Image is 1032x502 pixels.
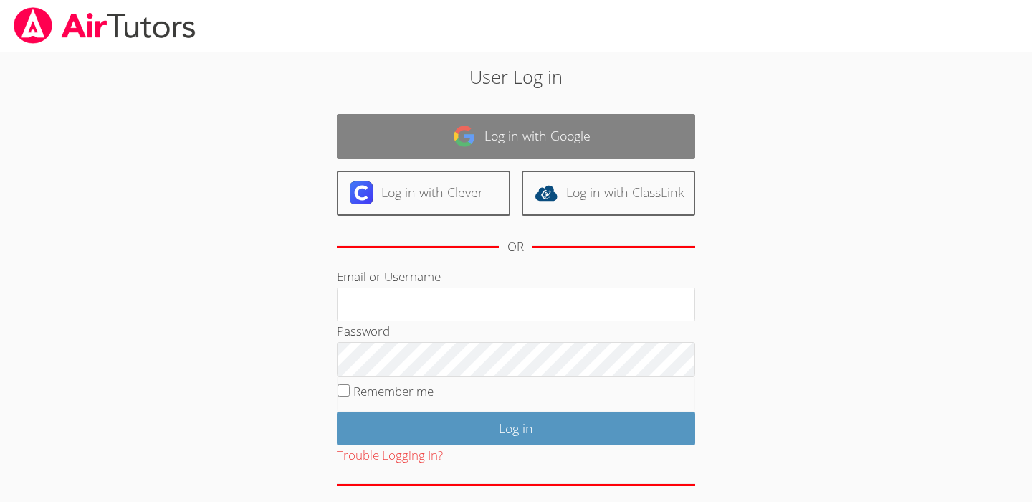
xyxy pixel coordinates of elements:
img: airtutors_banner-c4298cdbf04f3fff15de1276eac7730deb9818008684d7c2e4769d2f7ddbe033.png [12,7,197,44]
a: Log in with ClassLink [522,171,695,216]
input: Log in [337,412,695,445]
h2: User Log in [237,63,795,90]
img: classlink-logo-d6bb404cc1216ec64c9a2012d9dc4662098be43eaf13dc465df04b49fa7ab582.svg [535,181,558,204]
img: google-logo-50288ca7cdecda66e5e0955fdab243c47b7ad437acaf1139b6f446037453330a.svg [453,125,476,148]
img: clever-logo-6eab21bc6e7a338710f1a6ff85c0baf02591cd810cc4098c63d3a4b26e2feb20.svg [350,181,373,204]
a: Log in with Google [337,114,695,159]
a: Log in with Clever [337,171,510,216]
div: OR [507,237,524,257]
label: Email or Username [337,268,441,285]
label: Password [337,323,390,339]
button: Trouble Logging In? [337,445,443,466]
label: Remember me [353,383,434,399]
